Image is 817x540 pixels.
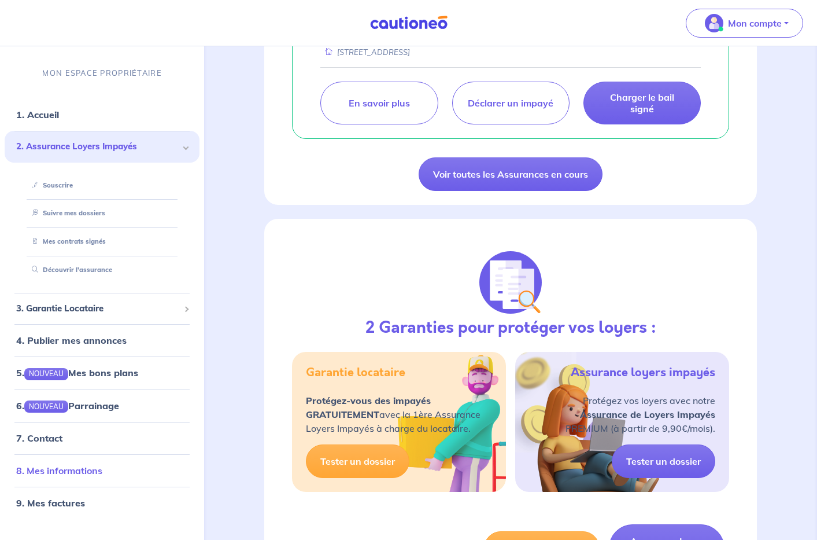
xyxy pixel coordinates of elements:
p: Déclarer un impayé [468,97,553,109]
button: illu_account_valid_menu.svgMon compte [686,9,803,38]
div: 7. Contact [5,427,199,450]
a: 8. Mes informations [16,465,102,476]
div: 5.NOUVEAUMes bons plans [5,362,199,385]
img: illu_account_valid_menu.svg [705,14,723,32]
p: MON ESPACE PROPRIÉTAIRE [42,68,161,79]
a: Souscrire [27,181,73,189]
strong: Assurance de Loyers Impayés [580,409,715,420]
div: 9. Mes factures [5,491,199,515]
a: 4. Publier mes annonces [16,335,127,347]
img: Cautioneo [365,16,452,30]
div: 2. Assurance Loyers Impayés [5,131,199,163]
img: justif-loupe [479,251,542,314]
p: En savoir plus [349,97,410,109]
span: 2. Assurance Loyers Impayés [16,140,179,153]
a: 7. Contact [16,432,62,444]
span: 3. Garantie Locataire [16,302,179,315]
div: 1. Accueil [5,103,199,126]
h5: Garantie locataire [306,366,405,380]
h5: Assurance loyers impayés [571,366,715,380]
div: Suivre mes dossiers [19,204,186,223]
strong: Protégez-vous des impayés GRATUITEMENT [306,395,431,420]
div: 6.NOUVEAUParrainage [5,394,199,417]
a: 1. Accueil [16,109,59,120]
div: Mes contrats signés [19,233,186,252]
p: Charger le bail signé [598,91,686,115]
p: Protégez vos loyers avec notre PREMIUM (à partir de 9,90€/mois). [565,394,715,435]
a: Tester un dossier [612,445,715,478]
h3: 2 Garanties pour protéger vos loyers : [365,318,656,338]
div: 8. Mes informations [5,459,199,482]
div: 3. Garantie Locataire [5,297,199,320]
div: [STREET_ADDRESS] [320,47,410,58]
a: 6.NOUVEAUParrainage [16,400,119,412]
p: Mon compte [728,16,782,30]
p: avec la 1ère Assurance Loyers Impayés à charge du locataire. [306,394,480,435]
a: Découvrir l'assurance [27,266,112,274]
a: Voir toutes les Assurances en cours [419,157,602,191]
div: Découvrir l'assurance [19,260,186,280]
a: 5.NOUVEAUMes bons plans [16,368,138,379]
a: Tester un dossier [306,445,409,478]
div: Souscrire [19,176,186,195]
a: En savoir plus [320,82,438,124]
a: Mes contrats signés [27,238,106,246]
a: Charger le bail signé [583,82,701,124]
div: 4. Publier mes annonces [5,329,199,352]
a: Déclarer un impayé [452,82,570,124]
a: 9. Mes factures [16,497,85,509]
a: Suivre mes dossiers [27,210,105,218]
